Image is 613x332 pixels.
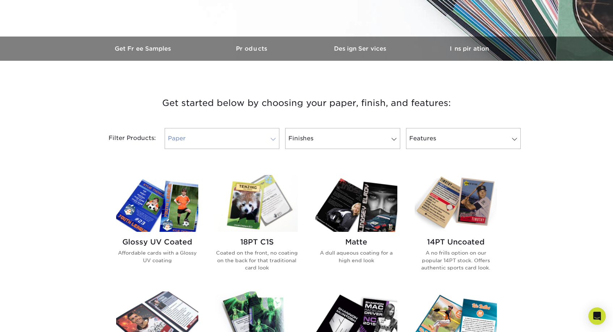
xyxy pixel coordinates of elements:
[116,249,198,264] p: Affordable cards with a Glossy UV coating
[415,249,497,271] p: A no frills option on our popular 14PT stock. Offers authentic sports card look.
[285,128,400,149] a: Finishes
[415,175,497,283] a: 14PT Uncoated Trading Cards 14PT Uncoated A no frills option on our popular 14PT stock. Offers au...
[306,45,415,52] h3: Design Services
[415,37,524,61] a: Inspiration
[89,128,162,149] div: Filter Products:
[415,238,497,246] h2: 14PT Uncoated
[198,37,306,61] a: Products
[216,175,298,232] img: 18PT C1S Trading Cards
[89,45,198,52] h3: Get Free Samples
[315,175,397,283] a: Matte Trading Cards Matte A dull aqueous coating for a high end look
[198,45,306,52] h3: Products
[216,175,298,283] a: 18PT C1S Trading Cards 18PT C1S Coated on the front, no coating on the back for that traditional ...
[315,238,397,246] h2: Matte
[216,249,298,271] p: Coated on the front, no coating on the back for that traditional card look
[95,87,518,119] h3: Get started below by choosing your paper, finish, and features:
[315,175,397,232] img: Matte Trading Cards
[89,37,198,61] a: Get Free Samples
[216,238,298,246] h2: 18PT C1S
[415,175,497,232] img: 14PT Uncoated Trading Cards
[315,249,397,264] p: A dull aqueous coating for a high end look
[116,175,198,283] a: Glossy UV Coated Trading Cards Glossy UV Coated Affordable cards with a Glossy UV coating
[406,128,521,149] a: Features
[415,45,524,52] h3: Inspiration
[116,175,198,232] img: Glossy UV Coated Trading Cards
[306,37,415,61] a: Design Services
[165,128,279,149] a: Paper
[588,307,606,325] div: Open Intercom Messenger
[116,238,198,246] h2: Glossy UV Coated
